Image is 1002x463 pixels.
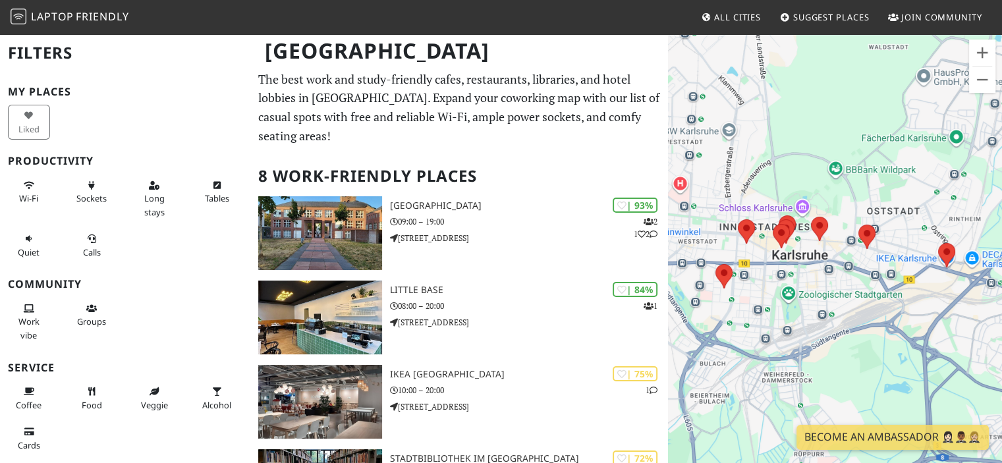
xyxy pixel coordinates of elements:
button: Vergrößern [969,40,995,66]
p: 2 1 2 [634,215,657,240]
span: Food [82,399,102,411]
span: Work-friendly tables [205,192,229,204]
span: Video/audio calls [83,246,101,258]
p: [STREET_ADDRESS] [390,232,669,244]
h3: IKEA [GEOGRAPHIC_DATA] [390,369,669,380]
img: IKEA Karlsruhe [258,365,381,439]
span: Laptop [31,9,74,24]
span: Stable Wi-Fi [19,192,38,204]
a: Little Base | 84% 1 Little Base 08:00 – 20:00 [STREET_ADDRESS] [250,281,668,354]
span: Join Community [901,11,982,23]
span: Veggie [141,399,168,411]
button: Work vibe [8,298,50,346]
p: 10:00 – 20:00 [390,384,669,396]
button: Tables [196,175,238,209]
p: [STREET_ADDRESS] [390,400,669,413]
button: Food [70,381,113,416]
span: People working [18,315,40,340]
h3: Little Base [390,285,669,296]
span: Suggest Places [793,11,870,23]
a: All Cities [696,5,766,29]
button: Alcohol [196,381,238,416]
button: Sockets [70,175,113,209]
p: 1 [644,300,657,312]
span: Coffee [16,399,42,411]
h3: Service [8,362,242,374]
button: Veggie [133,381,175,416]
span: Long stays [144,192,165,217]
h3: [GEOGRAPHIC_DATA] [390,200,669,211]
p: 1 [646,384,657,396]
span: Quiet [18,246,40,258]
div: | 75% [613,366,657,381]
p: [STREET_ADDRESS] [390,316,669,329]
a: Baden State Library | 93% 212 [GEOGRAPHIC_DATA] 09:00 – 19:00 [STREET_ADDRESS] [250,196,668,270]
h2: Filters [8,33,242,73]
a: IKEA Karlsruhe | 75% 1 IKEA [GEOGRAPHIC_DATA] 10:00 – 20:00 [STREET_ADDRESS] [250,365,668,439]
span: Friendly [76,9,128,24]
h2: 8 Work-Friendly Places [258,156,660,196]
button: Coffee [8,381,50,416]
button: Cards [8,421,50,456]
img: Baden State Library [258,196,381,270]
p: 08:00 – 20:00 [390,300,669,312]
p: 09:00 – 19:00 [390,215,669,228]
a: Join Community [883,5,988,29]
span: All Cities [714,11,761,23]
img: LaptopFriendly [11,9,26,24]
div: | 84% [613,282,657,297]
span: Alcohol [202,399,231,411]
button: Long stays [133,175,175,223]
div: | 93% [613,198,657,213]
a: LaptopFriendly LaptopFriendly [11,6,129,29]
button: Wi-Fi [8,175,50,209]
button: Quiet [8,228,50,263]
span: Power sockets [76,192,107,204]
h1: [GEOGRAPHIC_DATA] [254,33,665,69]
a: Suggest Places [775,5,875,29]
img: Little Base [258,281,381,354]
h3: Community [8,278,242,290]
span: Group tables [77,315,106,327]
button: Calls [70,228,113,263]
button: Verkleinern [969,67,995,93]
span: Credit cards [18,439,40,451]
button: Groups [70,298,113,333]
h3: My Places [8,86,242,98]
h3: Productivity [8,155,242,167]
p: The best work and study-friendly cafes, restaurants, libraries, and hotel lobbies in [GEOGRAPHIC_... [258,70,660,146]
